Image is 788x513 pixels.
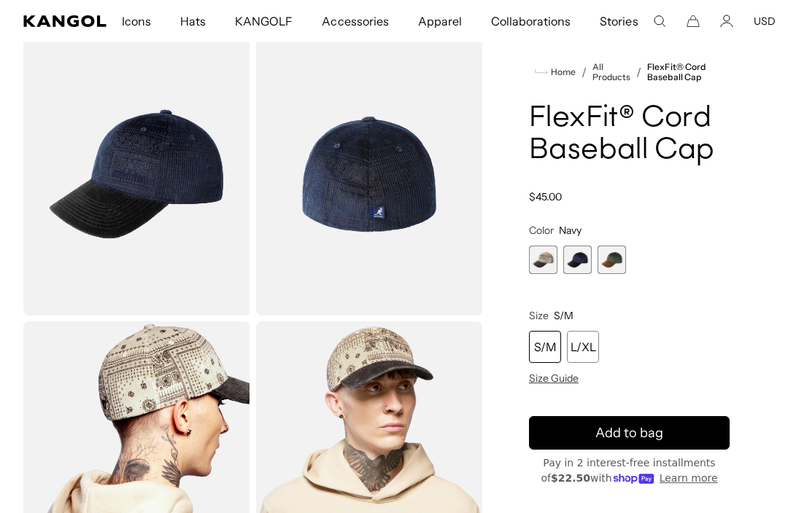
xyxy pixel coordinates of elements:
[598,246,626,274] div: 3 of 3
[535,66,576,79] a: Home
[653,15,666,28] summary: Search here
[754,15,776,28] button: USD
[529,416,730,450] button: Add to bag
[529,372,579,385] span: Size Guide
[559,224,582,237] span: Navy
[567,331,599,363] div: L/XL
[529,190,562,203] span: $45.00
[548,67,576,77] span: Home
[529,309,549,322] span: Size
[720,15,733,28] a: Account
[554,309,573,322] span: S/M
[563,246,592,274] div: 2 of 3
[630,63,641,81] li: /
[529,246,557,274] label: Cream
[256,33,483,316] img: color-navy
[529,62,730,82] nav: breadcrumbs
[576,63,587,81] li: /
[687,15,700,28] button: Cart
[23,33,250,316] img: color-navy
[592,62,630,82] a: All Products
[598,246,626,274] label: Olive
[529,224,554,237] span: Color
[595,423,663,443] span: Add to bag
[529,246,557,274] div: 1 of 3
[529,103,730,167] h1: FlexFit® Cord Baseball Cap
[563,246,592,274] label: Navy
[647,62,730,82] a: FlexFit® Cord Baseball Cap
[23,15,107,27] a: Kangol
[529,331,561,363] div: S/M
